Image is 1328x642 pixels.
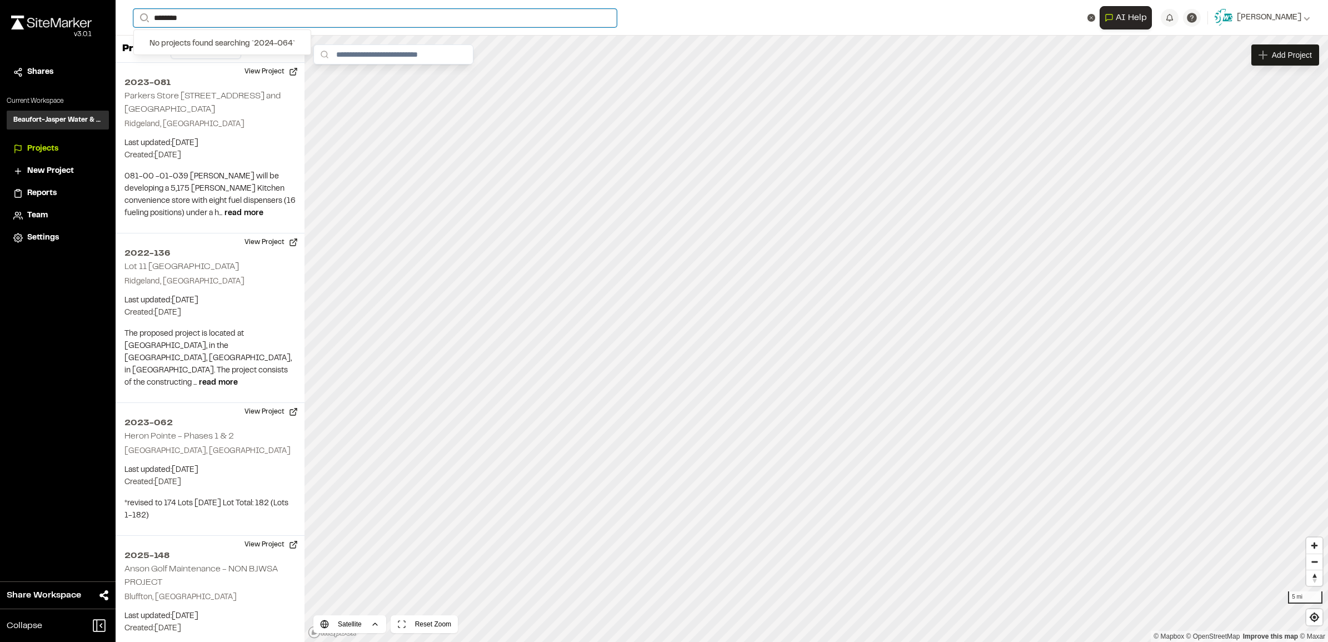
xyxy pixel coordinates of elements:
div: Oh geez...please don't... [11,29,92,39]
p: Ridgeland, [GEOGRAPHIC_DATA] [124,118,296,131]
a: Settings [13,232,102,244]
span: Projects [27,143,58,155]
h2: Parkers Store [STREET_ADDRESS] and [GEOGRAPHIC_DATA] [124,92,281,113]
button: View Project [238,536,304,554]
span: Reports [27,187,57,200]
span: Team [27,210,48,222]
h2: 2023-081 [124,76,296,89]
span: Zoom out [1306,554,1322,570]
p: Last updated: [DATE] [124,464,296,476]
div: 5 mi [1288,591,1322,604]
h2: 2023-062 [124,416,296,430]
button: Zoom in [1306,538,1322,554]
span: New Project [27,165,74,177]
a: Map feedback [1243,633,1298,640]
button: Search [133,9,153,27]
p: *revised to 174 Lots [DATE] Lot Total: 182 (Lots 1-182) [124,497,296,522]
button: Zoom out [1306,554,1322,570]
a: Shares [13,66,102,78]
span: [PERSON_NAME] [1237,12,1301,24]
h2: Lot 11 [GEOGRAPHIC_DATA] [124,263,239,271]
p: Last updated: [DATE] [124,295,296,307]
button: Find my location [1306,609,1322,625]
span: Reset bearing to north [1306,570,1322,586]
div: No projects found searching ` 2024-064 ` [134,33,311,54]
p: Created: [DATE] [124,150,296,162]
button: View Project [238,403,304,421]
p: Bluffton, [GEOGRAPHIC_DATA] [124,591,296,604]
button: View Project [238,63,304,81]
p: Created: [DATE] [124,307,296,319]
a: Mapbox [1154,633,1184,640]
span: Add Project [1272,49,1312,61]
span: Collapse [7,619,42,633]
a: Mapbox logo [308,626,357,639]
button: Open AI Assistant [1100,6,1152,29]
p: Created: [DATE] [124,476,296,489]
p: Current Workspace [7,96,109,106]
p: The proposed project is located at [GEOGRAPHIC_DATA], in the [GEOGRAPHIC_DATA], [GEOGRAPHIC_DATA]... [124,328,296,389]
span: read more [224,210,263,217]
a: OpenStreetMap [1186,633,1240,640]
img: User [1215,9,1232,27]
p: Last updated: [DATE] [124,137,296,150]
a: New Project [13,165,102,177]
canvas: Map [304,36,1328,642]
span: read more [199,380,238,386]
button: Satellite [313,615,386,633]
h2: Heron Pointe - Phases 1 & 2 [124,432,234,440]
img: rebrand.png [11,16,92,29]
h3: Beaufort-Jasper Water & Sewer Authority [13,115,102,125]
h2: 2022-136 [124,247,296,260]
button: Reset Zoom [391,615,458,633]
button: View Project [238,233,304,251]
button: [PERSON_NAME] [1215,9,1310,27]
a: Reports [13,187,102,200]
span: Share Workspace [7,589,81,602]
span: Settings [27,232,59,244]
p: Projects [122,42,164,57]
a: Team [13,210,102,222]
p: Created: [DATE] [124,623,296,635]
p: Ridgeland, [GEOGRAPHIC_DATA] [124,276,296,288]
div: Open AI Assistant [1100,6,1156,29]
h2: 2025-148 [124,549,296,563]
span: Shares [27,66,53,78]
button: Clear text [1087,14,1095,22]
a: Projects [13,143,102,155]
p: 081-00 -01-039 [PERSON_NAME] will be developing a 5,175 [PERSON_NAME] Kitchen convenience store w... [124,171,296,220]
a: Maxar [1300,633,1325,640]
p: Last updated: [DATE] [124,610,296,623]
button: Reset bearing to north [1306,570,1322,586]
span: AI Help [1116,11,1147,24]
p: [GEOGRAPHIC_DATA], [GEOGRAPHIC_DATA] [124,445,296,457]
h2: Anson Golf Maintenance - NON BJWSA PROJECT [124,565,278,586]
